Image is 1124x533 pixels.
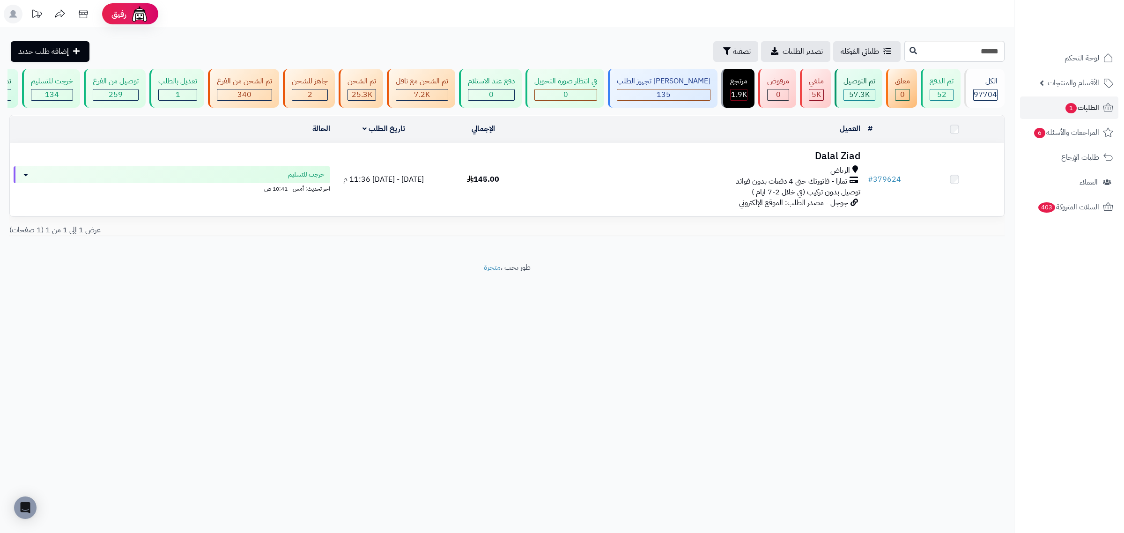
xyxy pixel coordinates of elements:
a: في انتظار صورة التحويل 0 [524,69,606,108]
span: 1 [176,89,180,100]
span: 2 [308,89,312,100]
a: طلبات الإرجاع [1020,146,1118,169]
span: 6 [1034,127,1046,139]
div: [PERSON_NAME] تجهيز الطلب [617,76,710,87]
div: 1856 [731,89,747,100]
span: تصفية [733,46,751,57]
span: 259 [109,89,123,100]
span: تمارا - فاتورتك حتى 4 دفعات بدون فوائد [736,176,847,187]
div: تم الدفع [930,76,954,87]
a: خرجت للتسليم 134 [20,69,82,108]
span: 135 [657,89,671,100]
span: 97704 [974,89,997,100]
span: 134 [45,89,59,100]
span: رفيق [111,8,126,20]
div: 135 [617,89,710,100]
a: طلباتي المُوكلة [833,41,901,62]
div: 134 [31,89,73,100]
span: تصدير الطلبات [783,46,823,57]
div: 0 [535,89,597,100]
a: الحالة [312,123,330,134]
span: إضافة طلب جديد [18,46,69,57]
a: المراجعات والأسئلة6 [1020,121,1118,144]
div: عرض 1 إلى 1 من 1 (1 صفحات) [2,225,507,236]
a: مرتجع 1.9K [719,69,756,108]
span: طلباتي المُوكلة [841,46,879,57]
span: العملاء [1080,176,1098,189]
a: تصدير الطلبات [761,41,830,62]
div: 7222 [396,89,448,100]
span: 145.00 [467,174,499,185]
span: لوحة التحكم [1065,52,1099,65]
span: 1.9K [731,89,747,100]
div: جاهز للشحن [292,76,328,87]
span: السلات المتروكة [1037,200,1099,214]
a: تم الشحن من الفرع 340 [206,69,281,108]
a: ملغي 5K [798,69,833,108]
span: 340 [237,89,251,100]
a: تم التوصيل 57.3K [833,69,884,108]
span: الرياض [830,165,850,176]
div: 259 [93,89,138,100]
div: 0 [895,89,910,100]
span: 0 [776,89,781,100]
img: ai-face.png [130,5,149,23]
a: توصيل من الفرع 259 [82,69,148,108]
a: تم الشحن مع ناقل 7.2K [385,69,457,108]
span: # [868,174,873,185]
a: متجرة [484,262,501,273]
span: المراجعات والأسئلة [1033,126,1099,139]
a: إضافة طلب جديد [11,41,89,62]
a: [PERSON_NAME] تجهيز الطلب 135 [606,69,719,108]
span: الأقسام والمنتجات [1048,76,1099,89]
img: logo-2.png [1060,8,1115,28]
a: تم الدفع 52 [919,69,962,108]
div: في انتظار صورة التحويل [534,76,597,87]
span: 5K [812,89,821,100]
a: تاريخ الطلب [362,123,405,134]
div: 1 [159,89,197,100]
a: جاهز للشحن 2 [281,69,337,108]
div: خرجت للتسليم [31,76,73,87]
a: الطلبات1 [1020,96,1118,119]
span: خرجت للتسليم [288,170,325,179]
span: 403 [1037,202,1056,213]
div: تعديل بالطلب [158,76,197,87]
span: توصيل بدون تركيب (في خلال 2-7 ايام ) [752,186,860,198]
span: طلبات الإرجاع [1061,151,1099,164]
a: #379624 [868,174,901,185]
span: جوجل - مصدر الطلب: الموقع الإلكتروني [739,197,848,208]
span: 0 [900,89,905,100]
div: مرفوض [767,76,789,87]
a: معلق 0 [884,69,919,108]
a: تم الشحن 25.3K [337,69,385,108]
a: تعديل بالطلب 1 [148,69,206,108]
button: تصفية [713,41,758,62]
h3: Dalal Ziad [537,151,860,162]
div: مرتجع [730,76,747,87]
span: 0 [489,89,494,100]
div: 0 [468,89,514,100]
div: 25321 [348,89,376,100]
span: 52 [937,89,947,100]
span: [DATE] - [DATE] 11:36 م [343,174,424,185]
div: معلق [895,76,910,87]
div: 57255 [844,89,875,100]
div: 340 [217,89,272,100]
a: دفع عند الاستلام 0 [457,69,524,108]
a: الإجمالي [472,123,495,134]
span: الطلبات [1065,101,1099,114]
a: السلات المتروكة403 [1020,196,1118,218]
span: 0 [563,89,568,100]
span: 25.3K [352,89,372,100]
span: 7.2K [414,89,430,100]
a: مرفوض 0 [756,69,798,108]
div: اخر تحديث: أمس - 10:41 ص [14,183,330,193]
a: العملاء [1020,171,1118,193]
a: الكل97704 [962,69,1006,108]
div: تم الشحن من الفرع [217,76,272,87]
a: تحديثات المنصة [25,5,48,26]
span: 1 [1065,103,1077,114]
a: # [868,123,873,134]
div: 2 [292,89,327,100]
